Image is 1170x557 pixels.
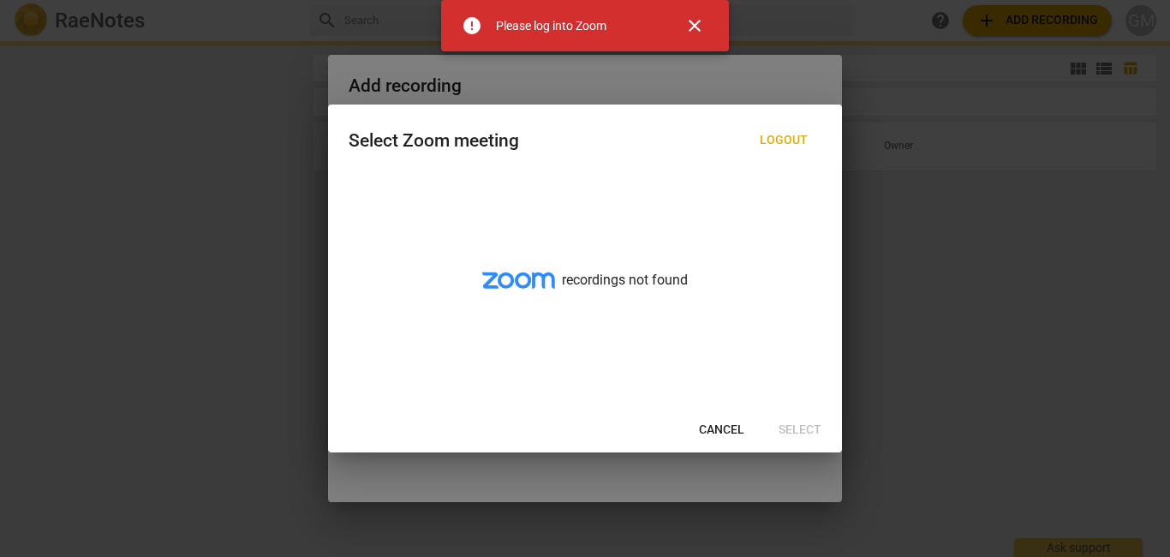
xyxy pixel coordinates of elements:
[349,130,519,152] div: Select Zoom meeting
[760,132,808,149] span: Logout
[685,415,758,446] button: Cancel
[699,422,744,439] span: Cancel
[746,125,821,156] button: Logout
[684,15,705,36] span: close
[496,17,606,35] div: Please log into Zoom
[328,173,842,408] div: recordings not found
[462,15,482,36] span: error
[674,5,715,46] button: Close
